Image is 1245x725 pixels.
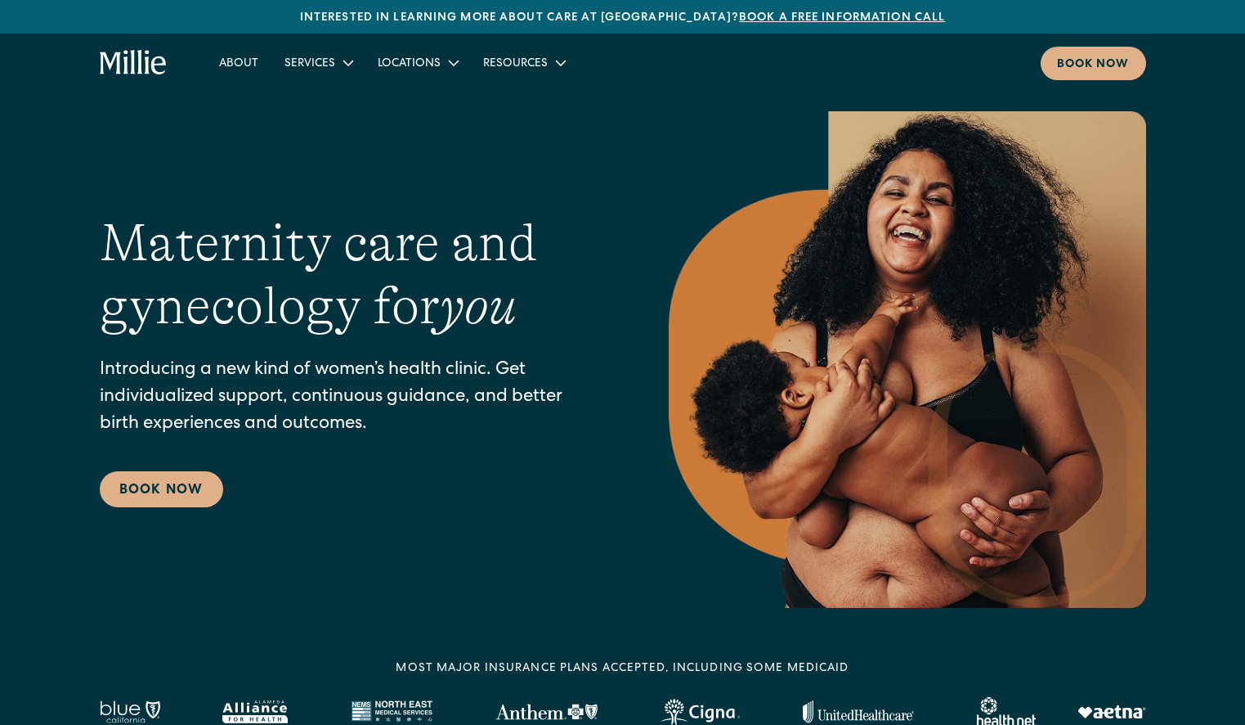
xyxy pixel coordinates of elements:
[222,700,287,723] img: Alameda Alliance logo
[803,700,914,723] img: United Healthcare logo
[669,111,1146,608] img: Smiling mother with her baby in arms, celebrating body positivity and the nurturing bond of postp...
[1041,47,1146,80] a: Book now
[470,49,577,76] div: Resources
[396,660,849,678] div: MOST MAJOR INSURANCE PLANS ACCEPTED, INCLUDING some MEDICAID
[284,56,335,73] div: Services
[271,49,365,76] div: Services
[739,12,945,24] a: Book a free information call
[100,50,168,76] a: home
[1077,705,1146,718] img: Aetna logo
[483,56,548,73] div: Resources
[1057,56,1130,74] div: Book now
[100,700,160,723] img: Blue California logo
[440,277,517,335] em: you
[100,212,603,338] h1: Maternity care and gynecology for
[100,358,603,439] p: Introducing a new kind of women’s health clinic. Get individualized support, continuous guidance,...
[661,699,740,725] img: Cigna logo
[100,471,223,507] a: Book Now
[378,56,441,73] div: Locations
[365,49,470,76] div: Locations
[351,700,432,723] img: North East Medical Services logo
[206,49,271,76] a: About
[495,704,598,720] img: Anthem Logo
